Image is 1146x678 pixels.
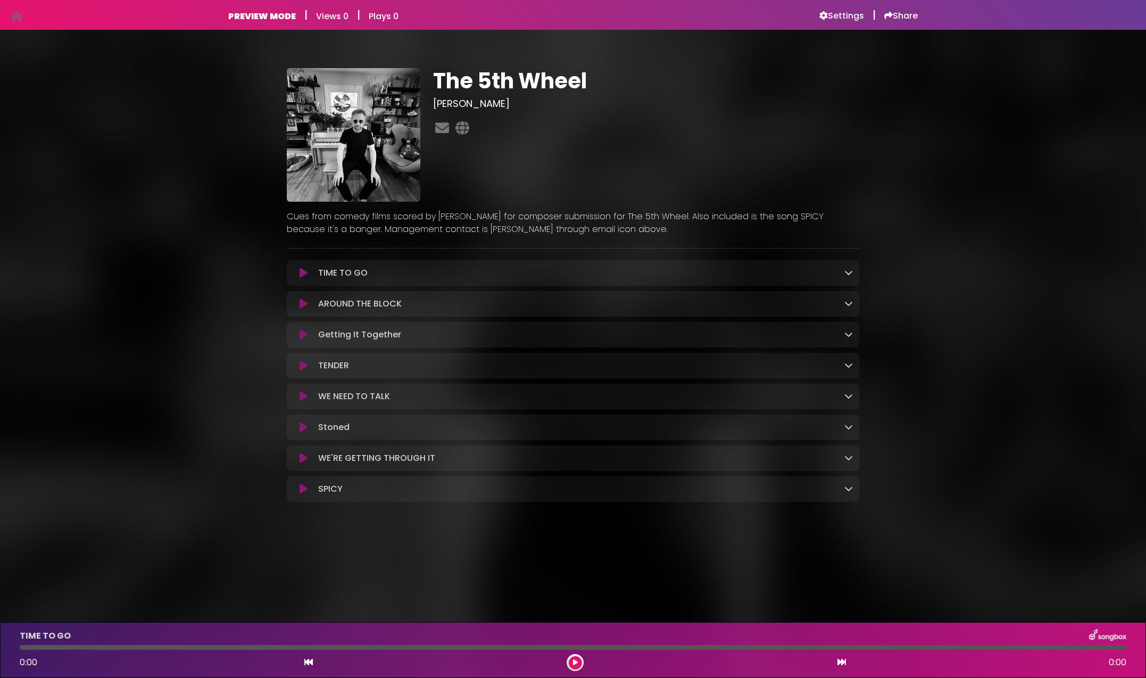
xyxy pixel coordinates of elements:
h5: | [357,9,360,21]
h6: Plays 0 [369,11,398,21]
p: Stoned [318,421,350,434]
p: WE NEED TO TALK [318,390,390,403]
p: WE'RE GETTING THROUGH IT [318,452,435,465]
h1: The 5th Wheel [433,68,859,94]
h6: PREVIEW MODE [228,11,296,21]
p: TIME TO GO [318,267,368,279]
h6: Views 0 [316,11,348,21]
a: Settings [819,11,864,21]
img: tvYeVC6CRaORdBeeby2Y [287,68,420,202]
h5: | [304,9,308,21]
p: TENDER [318,359,349,372]
p: Getting It Together [318,328,401,341]
h3: [PERSON_NAME] [433,98,859,110]
p: AROUND THE BLOCK [318,297,402,310]
a: Share [884,11,918,21]
p: Cues from comedy films scored by [PERSON_NAME] for composer submission for The 5th Wheel. Also in... [287,210,859,236]
h5: | [873,9,876,21]
p: SPICY [318,483,343,495]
